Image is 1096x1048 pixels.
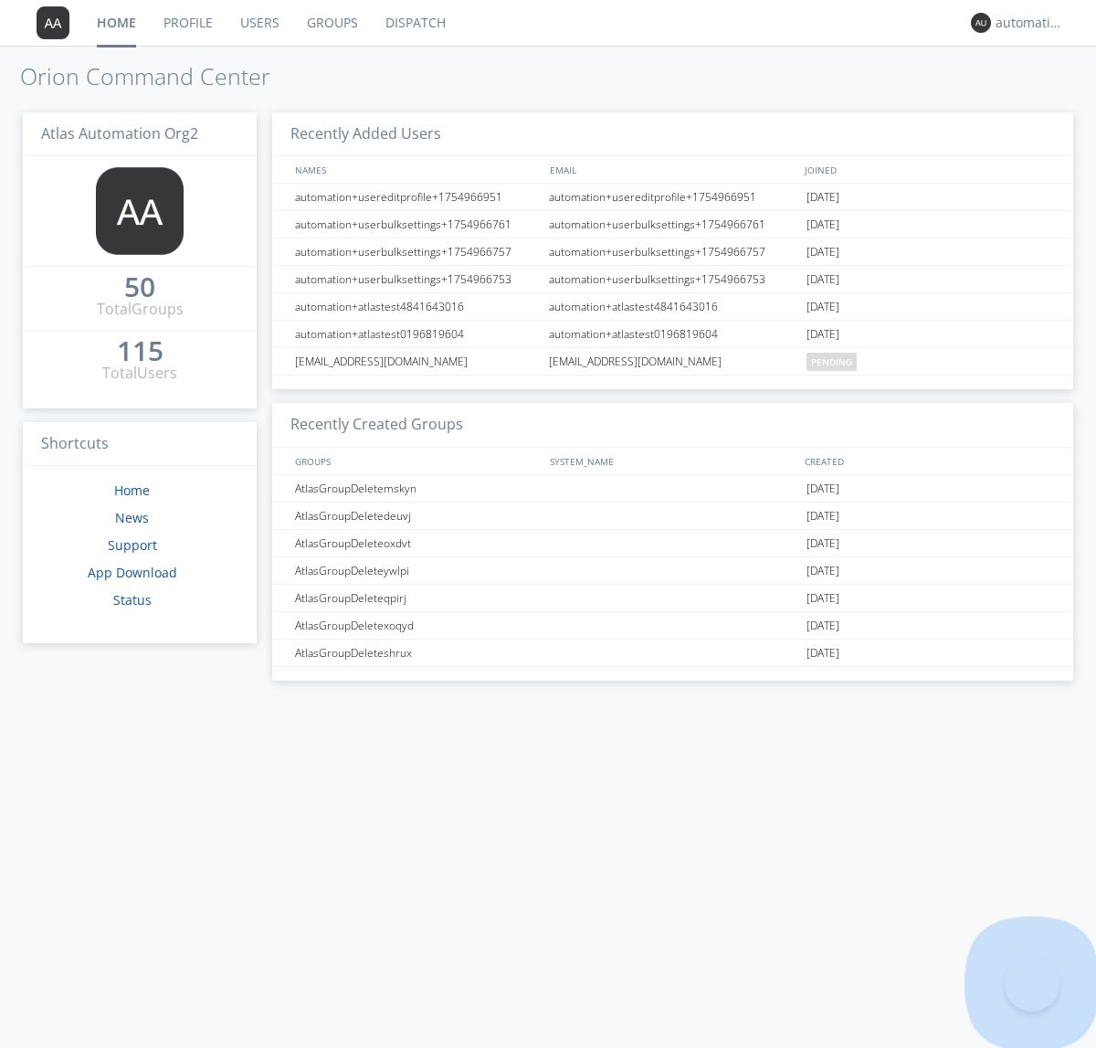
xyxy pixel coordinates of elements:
div: automation+atlastest0196819604 [290,321,543,347]
div: automation+userbulksettings+1754966761 [544,211,802,238]
div: 115 [117,342,163,360]
a: App Download [88,564,177,581]
img: 373638.png [37,6,69,39]
h3: Recently Added Users [272,112,1073,157]
div: automation+usereditprofile+1754966951 [290,184,543,210]
div: [EMAIL_ADDRESS][DOMAIN_NAME] [290,348,543,375]
div: CREATED [800,448,1056,474]
div: EMAIL [545,156,800,183]
a: News [115,509,149,526]
span: [DATE] [806,612,839,640]
img: 373638.png [96,167,184,255]
div: Total Users [102,363,177,384]
a: AtlasGroupDeleteqpirj[DATE] [272,585,1073,612]
span: [DATE] [806,530,839,557]
span: [DATE] [806,503,839,530]
div: JOINED [800,156,1056,183]
a: automation+atlastest0196819604automation+atlastest0196819604[DATE] [272,321,1073,348]
span: [DATE] [806,266,839,293]
div: automation+userbulksettings+1754966761 [290,211,543,238]
a: automation+userbulksettings+1754966761automation+userbulksettings+1754966761[DATE] [272,211,1073,238]
a: Status [113,591,152,609]
span: [DATE] [806,238,839,266]
div: AtlasGroupDeleteqpirj [290,585,543,611]
span: Atlas Automation Org2 [41,123,198,143]
div: automation+userbulksettings+1754966753 [544,266,802,292]
div: automation+usereditprofile+1754966951 [544,184,802,210]
div: AtlasGroupDeleteshrux [290,640,543,666]
div: automation+userbulksettings+1754966757 [544,238,802,265]
a: 50 [124,278,155,299]
span: [DATE] [806,475,839,503]
a: [EMAIL_ADDRESS][DOMAIN_NAME][EMAIL_ADDRESS][DOMAIN_NAME]pending [272,348,1073,376]
h3: Shortcuts [23,422,257,467]
div: SYSTEM_NAME [545,448,800,474]
a: Support [108,536,157,554]
div: GROUPS [290,448,541,474]
div: NAMES [290,156,541,183]
div: Total Groups [97,299,184,320]
div: AtlasGroupDeleteywlpi [290,557,543,584]
span: [DATE] [806,184,839,211]
div: automation+atlas+default+group+org2 [996,14,1064,32]
a: AtlasGroupDeletexoqyd[DATE] [272,612,1073,640]
a: AtlasGroupDeletemskyn[DATE] [272,475,1073,503]
img: 373638.png [971,13,991,33]
span: [DATE] [806,557,839,585]
span: [DATE] [806,293,839,321]
div: AtlasGroupDeletexoqyd [290,612,543,639]
a: automation+atlastest4841643016automation+atlastest4841643016[DATE] [272,293,1073,321]
a: 115 [117,342,163,363]
div: [EMAIL_ADDRESS][DOMAIN_NAME] [544,348,802,375]
div: AtlasGroupDeletemskyn [290,475,543,502]
a: AtlasGroupDeleteshrux[DATE] [272,640,1073,667]
span: [DATE] [806,211,839,238]
a: automation+userbulksettings+1754966757automation+userbulksettings+1754966757[DATE] [272,238,1073,266]
div: automation+userbulksettings+1754966753 [290,266,543,292]
div: 50 [124,278,155,296]
a: AtlasGroupDeleteywlpi[DATE] [272,557,1073,585]
div: automation+atlastest4841643016 [544,293,802,320]
div: AtlasGroupDeletedeuvj [290,503,543,529]
a: Home [114,482,150,499]
span: [DATE] [806,585,839,612]
a: automation+usereditprofile+1754966951automation+usereditprofile+1754966951[DATE] [272,184,1073,211]
div: automation+userbulksettings+1754966757 [290,238,543,265]
div: automation+atlastest4841643016 [290,293,543,320]
a: automation+userbulksettings+1754966753automation+userbulksettings+1754966753[DATE] [272,266,1073,293]
span: pending [806,353,857,371]
a: AtlasGroupDeletedeuvj[DATE] [272,503,1073,530]
a: AtlasGroupDeleteoxdvt[DATE] [272,530,1073,557]
div: AtlasGroupDeleteoxdvt [290,530,543,556]
iframe: Toggle Customer Support [1005,957,1059,1011]
div: automation+atlastest0196819604 [544,321,802,347]
span: [DATE] [806,640,839,667]
span: [DATE] [806,321,839,348]
h3: Recently Created Groups [272,403,1073,448]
